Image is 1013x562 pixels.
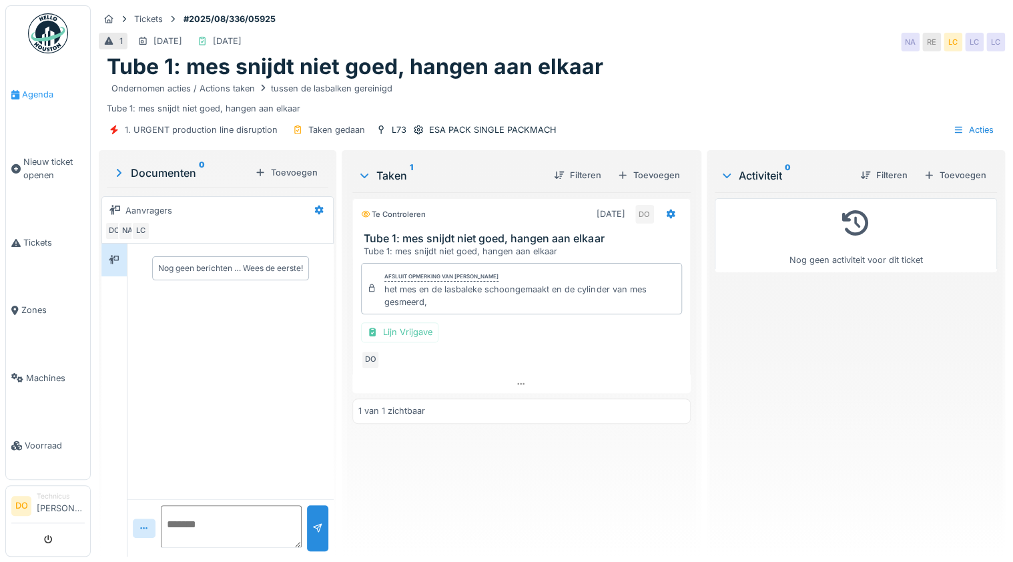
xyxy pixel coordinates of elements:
[199,165,205,181] sup: 0
[37,491,85,520] li: [PERSON_NAME]
[37,491,85,501] div: Technicus
[6,412,90,479] a: Voorraad
[723,204,988,266] div: Nog geen activiteit voor dit ticket
[118,222,137,240] div: NA
[119,35,123,47] div: 1
[384,272,498,282] div: Afsluit opmerking van [PERSON_NAME]
[986,33,1005,51] div: LC
[358,404,425,417] div: 1 van 1 zichtbaar
[23,156,85,181] span: Nieuw ticket openen
[918,166,992,184] div: Toevoegen
[358,168,543,184] div: Taken
[6,209,90,276] a: Tickets
[361,209,426,220] div: Te controleren
[855,166,913,184] div: Filteren
[112,165,250,181] div: Documenten
[429,123,557,136] div: ESA PACK SINGLE PACKMACH
[720,168,850,184] div: Activiteit
[364,232,684,245] h3: Tube 1: mes snijdt niet goed, hangen aan elkaar
[11,496,31,516] li: DO
[965,33,984,51] div: LC
[213,35,242,47] div: [DATE]
[26,372,85,384] span: Machines
[597,208,625,220] div: [DATE]
[111,82,392,95] div: Ondernomen acties / Actions taken tussen de lasbalken gereinigd
[11,491,85,523] a: DO Technicus[PERSON_NAME]
[361,350,380,369] div: DO
[612,166,685,184] div: Toevoegen
[308,123,365,136] div: Taken gedaan
[410,168,413,184] sup: 1
[158,262,303,274] div: Nog geen berichten … Wees de eerste!
[944,33,962,51] div: LC
[153,35,182,47] div: [DATE]
[250,164,323,182] div: Toevoegen
[392,123,406,136] div: L73
[28,13,68,53] img: Badge_color-CXgf-gQk.svg
[25,439,85,452] span: Voorraad
[947,120,1000,139] div: Acties
[134,13,163,25] div: Tickets
[125,204,172,217] div: Aanvragers
[6,61,90,128] a: Agenda
[364,245,684,258] div: Tube 1: mes snijdt niet goed, hangen aan elkaar
[6,128,90,209] a: Nieuw ticket openen
[23,236,85,249] span: Tickets
[125,123,278,136] div: 1. URGENT production line disruption
[21,304,85,316] span: Zones
[384,283,675,308] div: het mes en de lasbaleke schoongemaakt en de cylinder van mes gesmeerd,
[6,344,90,412] a: Machines
[635,205,654,224] div: DO
[922,33,941,51] div: RE
[22,88,85,101] span: Agenda
[6,276,90,344] a: Zones
[107,80,997,115] div: Tube 1: mes snijdt niet goed, hangen aan elkaar
[901,33,920,51] div: NA
[549,166,607,184] div: Filteren
[361,322,438,342] div: Lijn Vrijgave
[178,13,281,25] strong: #2025/08/336/05925
[105,222,123,240] div: DO
[785,168,791,184] sup: 0
[107,54,603,79] h1: Tube 1: mes snijdt niet goed, hangen aan elkaar
[131,222,150,240] div: LC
